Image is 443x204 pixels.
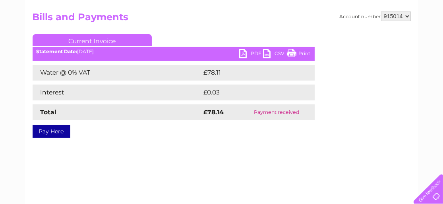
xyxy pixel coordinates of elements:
[33,85,202,100] td: Interest
[34,4,410,38] div: Clear Business is a trading name of Verastar Limited (registered in [GEOGRAPHIC_DATA] No. 3667643...
[340,12,411,21] div: Account number
[204,108,224,116] strong: £78.14
[33,125,70,138] a: Pay Here
[287,49,311,60] a: Print
[374,34,385,40] a: Blog
[303,34,318,40] a: Water
[239,49,263,60] a: PDF
[41,108,57,116] strong: Total
[390,34,410,40] a: Contact
[345,34,369,40] a: Telecoms
[202,85,296,100] td: £0.03
[37,48,77,54] b: Statement Date:
[33,12,411,27] h2: Bills and Payments
[323,34,340,40] a: Energy
[239,104,314,120] td: Payment received
[202,65,297,81] td: £78.11
[33,34,152,46] a: Current Invoice
[293,4,348,14] a: 0333 014 3131
[417,34,435,40] a: Log out
[263,49,287,60] a: CSV
[33,65,202,81] td: Water @ 0% VAT
[33,49,315,54] div: [DATE]
[15,21,56,45] img: logo.png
